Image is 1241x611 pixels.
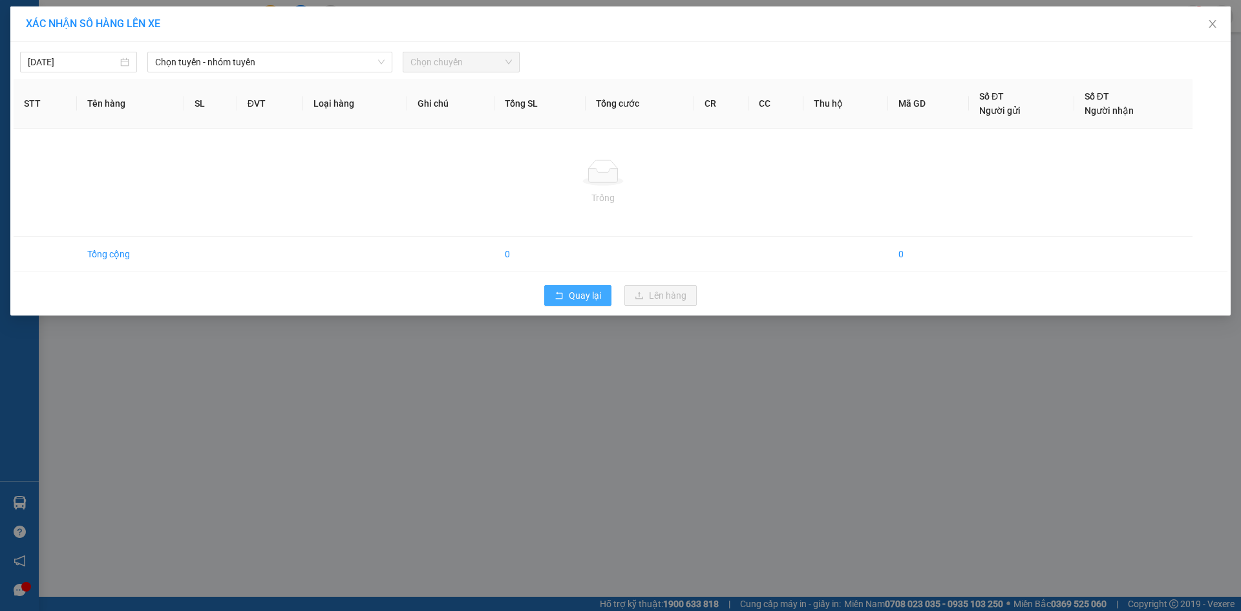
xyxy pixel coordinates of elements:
[26,17,160,30] span: XÁC NHẬN SỐ HÀNG LÊN XE
[555,291,564,301] span: rollback
[184,79,237,129] th: SL
[77,79,184,129] th: Tên hàng
[1194,6,1231,43] button: Close
[28,55,118,69] input: 15/10/2025
[979,91,1004,102] span: Số ĐT
[694,79,749,129] th: CR
[1207,19,1218,29] span: close
[303,79,407,129] th: Loại hàng
[544,285,611,306] button: rollbackQuay lại
[494,79,586,129] th: Tổng SL
[569,288,601,303] span: Quay lại
[24,191,1182,205] div: Trống
[624,285,697,306] button: uploadLên hàng
[979,105,1021,116] span: Người gửi
[1085,91,1109,102] span: Số ĐT
[803,79,887,129] th: Thu hộ
[407,79,495,129] th: Ghi chú
[410,52,512,72] span: Chọn chuyến
[377,58,385,66] span: down
[77,237,184,272] td: Tổng cộng
[888,237,969,272] td: 0
[1085,105,1134,116] span: Người nhận
[237,79,303,129] th: ĐVT
[888,79,969,129] th: Mã GD
[494,237,586,272] td: 0
[14,79,77,129] th: STT
[586,79,694,129] th: Tổng cước
[155,52,385,72] span: Chọn tuyến - nhóm tuyến
[748,79,803,129] th: CC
